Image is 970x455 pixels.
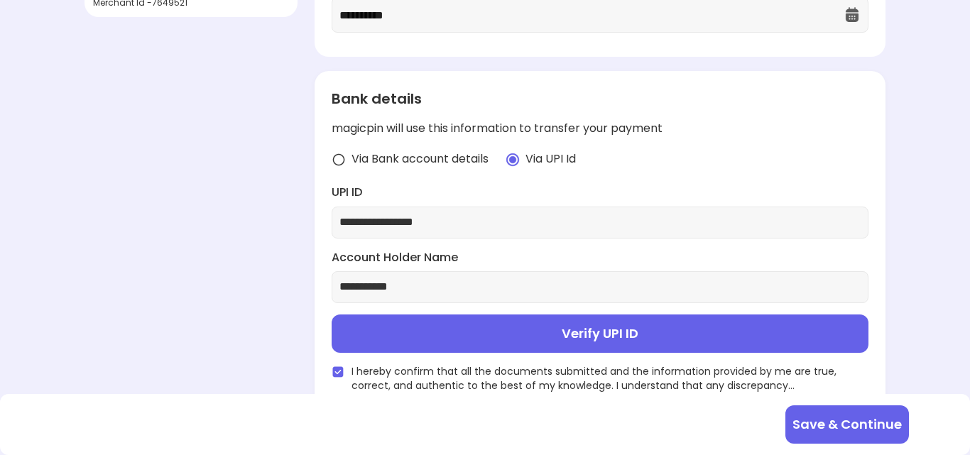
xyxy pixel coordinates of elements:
[352,151,489,168] span: Via Bank account details
[785,405,909,444] button: Save & Continue
[332,366,344,378] img: checked
[332,153,346,167] img: radio
[352,364,868,393] span: I hereby confirm that all the documents submitted and the information provided by me are true, co...
[506,153,520,167] img: radio
[332,314,868,353] button: Verify UPI ID
[844,6,861,23] img: OcXK764TI_dg1n3pJKAFuNcYfYqBKGvmbXteblFrPew4KBASBbPUoKPFDRZzLe5z5khKOkBCrBseVNl8W_Mqhk0wgJF92Dyy9...
[332,250,868,266] label: Account Holder Name
[332,185,868,201] label: UPI ID
[525,151,576,168] span: Via UPI Id
[332,121,868,137] div: magicpin will use this information to transfer your payment
[332,88,868,109] div: Bank details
